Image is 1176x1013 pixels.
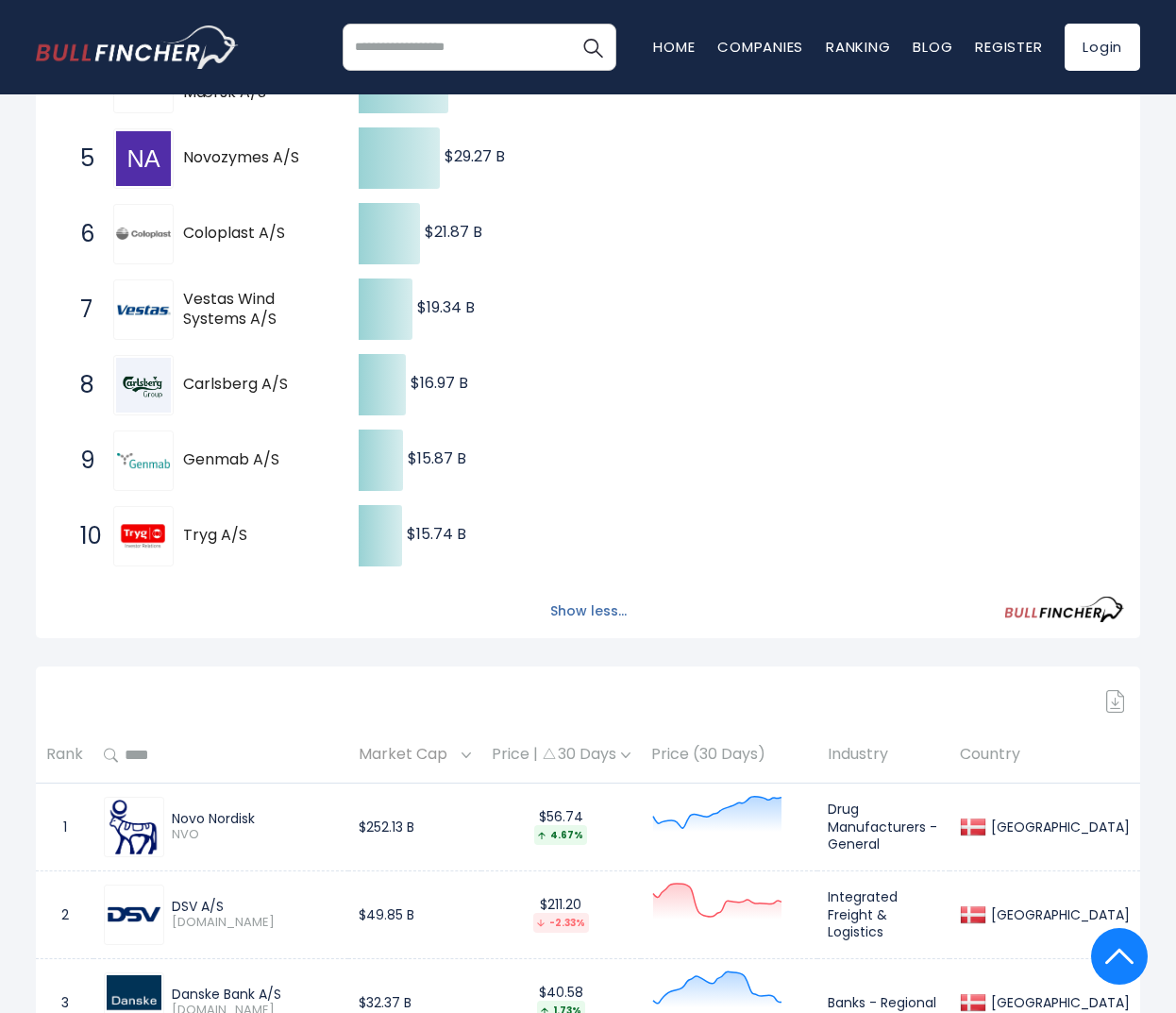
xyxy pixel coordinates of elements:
button: Search [569,24,616,71]
span: Vestas Wind Systems A/S [183,290,326,329]
a: Register [975,37,1042,57]
th: Rank [36,728,93,784]
img: Coloplast A/S [116,228,171,240]
span: Market Cap [359,740,457,769]
div: $56.74 [492,808,630,845]
img: bullfincher logo [36,25,239,69]
a: Blog [913,37,952,57]
span: 7 [71,294,90,326]
span: 6 [71,218,90,250]
span: 8 [71,369,90,401]
img: DSV.CO.png [107,906,161,923]
text: $15.74 B [407,523,466,545]
a: Login [1065,24,1140,71]
span: Tryg A/S [183,526,326,546]
a: Go to homepage [36,25,239,69]
div: [GEOGRAPHIC_DATA] [986,906,1130,923]
td: Integrated Freight & Logistics [817,870,949,958]
img: Tryg A/S [116,509,171,564]
th: Country [949,728,1140,784]
div: [GEOGRAPHIC_DATA] [986,819,1130,836]
div: -2.33% [533,913,589,933]
th: Price (30 Days) [641,728,817,784]
th: Industry [817,728,949,784]
div: $211.20 [492,896,630,933]
a: Companies [717,37,803,57]
a: Ranking [826,37,890,57]
text: $29.27 B [445,145,505,167]
span: Coloplast A/S [183,224,326,244]
a: Home [653,37,695,57]
div: [GEOGRAPHIC_DATA] [986,994,1130,1011]
span: 9 [71,445,90,477]
img: Novozymes A/S [116,131,171,186]
div: Novo Nordisk [172,810,338,827]
text: $19.34 B [417,296,475,318]
img: NVO.png [107,800,161,854]
span: 5 [71,143,90,175]
td: Drug Manufacturers - General [817,783,949,870]
text: $15.87 B [408,447,466,469]
td: $252.13 B [348,783,481,870]
img: Vestas Wind Systems A/S [116,282,171,337]
span: Carlsberg A/S [183,375,326,395]
img: Genmab A/S [116,433,171,488]
div: Price | 30 Days [492,745,630,765]
span: Genmab A/S [183,450,326,470]
td: 2 [36,870,93,958]
text: $21.87 B [425,221,482,243]
span: 10 [71,520,90,552]
span: Novozymes A/S [183,148,326,168]
img: Carlsberg A/S [116,358,171,413]
span: NVO [172,827,338,843]
text: $16.97 B [411,372,468,394]
div: DSV A/S [172,898,338,915]
span: [DOMAIN_NAME] [172,915,338,931]
div: 4.67% [534,825,587,845]
div: Danske Bank A/S [172,986,338,1003]
td: 1 [36,783,93,870]
td: $49.85 B [348,870,481,958]
button: Show less... [539,596,638,627]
